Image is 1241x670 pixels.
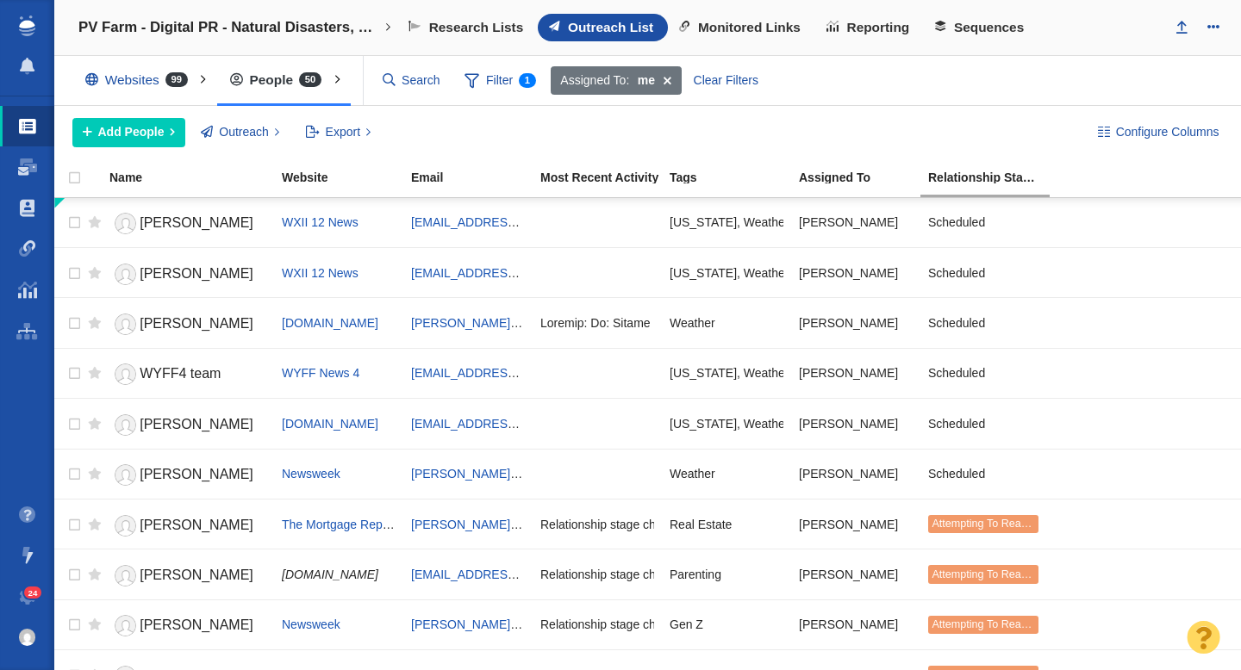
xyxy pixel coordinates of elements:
[282,467,340,481] a: Newsweek
[109,259,266,289] a: [PERSON_NAME]
[568,20,653,35] span: Outreach List
[799,171,926,183] div: Assigned To
[78,19,380,36] h4: PV Farm - Digital PR - Natural Disasters, Climate Change, Eco-Anxiety, and Consumer Behavior
[799,204,913,241] div: [PERSON_NAME]
[540,617,878,632] span: Relationship stage changed to: Attempting To Reach, 1 Attempt
[282,366,359,380] span: WYFF News 4
[670,171,797,183] div: Tags
[670,517,732,532] span: Real Estate
[670,617,703,632] span: Gen Z
[72,60,209,100] div: Websites
[19,629,36,646] img: 8a21b1a12a7554901d364e890baed237
[24,586,42,599] span: 24
[411,171,539,186] a: Email
[19,16,34,36] img: buzzstream_logo_iconsimple.png
[698,20,801,35] span: Monitored Links
[799,606,913,643] div: [PERSON_NAME]
[109,611,266,641] a: [PERSON_NAME]
[928,416,985,431] span: Scheduled
[540,517,878,532] span: Relationship stage changed to: Attempting To Reach, 1 Attempt
[191,118,290,147] button: Outreach
[140,266,253,281] span: [PERSON_NAME]
[920,198,1050,248] td: Scheduled
[924,14,1038,41] a: Sequences
[799,405,913,442] div: [PERSON_NAME]
[140,617,253,632] span: [PERSON_NAME]
[932,518,1063,530] span: Attempting To Reach (1 try)
[109,309,266,339] a: [PERSON_NAME]
[429,20,524,35] span: Research Lists
[296,118,381,147] button: Export
[140,568,253,582] span: [PERSON_NAME]
[799,456,913,493] div: [PERSON_NAME]
[282,171,409,183] div: Website
[799,254,913,291] div: [PERSON_NAME]
[932,568,1063,580] span: Attempting To Reach (1 try)
[376,65,448,96] input: Search
[799,506,913,543] div: [PERSON_NAME]
[282,316,378,330] a: [DOMAIN_NAME]
[140,215,253,230] span: [PERSON_NAME]
[411,568,615,581] a: [EMAIL_ADDRESS][DOMAIN_NAME]
[932,618,1063,630] span: Attempting To Reach (1 try)
[109,208,266,239] a: [PERSON_NAME]
[282,417,378,431] a: [DOMAIN_NAME]
[1116,123,1219,141] span: Configure Columns
[920,499,1050,549] td: Attempting To Reach (1 try)
[109,410,266,440] a: [PERSON_NAME]
[799,555,913,592] div: [PERSON_NAME]
[282,568,378,581] span: [DOMAIN_NAME]
[282,215,359,229] a: WXII 12 News
[454,65,546,97] span: Filter
[1088,118,1229,147] button: Configure Columns
[928,265,985,281] span: Scheduled
[920,247,1050,297] td: Scheduled
[411,266,615,280] a: [EMAIL_ADDRESS][DOMAIN_NAME]
[519,73,536,88] span: 1
[920,298,1050,348] td: Scheduled
[282,266,359,280] a: WXII 12 News
[282,617,340,631] span: Newsweek
[928,315,985,331] span: Scheduled
[411,316,914,330] a: [PERSON_NAME][EMAIL_ADDRESS][PERSON_NAME][PERSON_NAME][DOMAIN_NAME]
[411,518,714,531] a: [PERSON_NAME][EMAIL_ADDRESS][DOMAIN_NAME]
[928,365,985,381] span: Scheduled
[670,466,715,481] span: Weather
[109,460,266,490] a: [PERSON_NAME]
[538,14,668,41] a: Outreach List
[397,14,538,41] a: Research Lists
[109,359,266,389] a: WYFF4 team
[109,511,266,541] a: [PERSON_NAME]
[670,365,789,381] span: North Carolina, Weather
[140,518,253,532] span: [PERSON_NAME]
[799,304,913,341] div: [PERSON_NAME]
[670,214,789,230] span: North Carolina, Weather
[928,171,1056,183] div: Relationship Stage
[411,366,615,380] a: [EMAIL_ADDRESS][DOMAIN_NAME]
[140,316,253,331] span: [PERSON_NAME]
[282,171,409,186] a: Website
[411,617,714,631] a: [PERSON_NAME][EMAIL_ADDRESS][DOMAIN_NAME]
[928,171,1056,186] a: Relationship Stage
[847,20,910,35] span: Reporting
[638,71,655,90] strong: me
[668,14,815,41] a: Monitored Links
[326,123,360,141] span: Export
[140,467,253,481] span: [PERSON_NAME]
[282,518,402,531] a: The Mortgage Reports
[411,171,539,183] div: Email
[140,366,221,381] span: WYFF4 team
[109,171,280,183] div: Name
[928,466,985,481] span: Scheduled
[109,171,280,186] a: Name
[670,567,721,582] span: Parenting
[411,467,714,481] a: [PERSON_NAME][EMAIL_ADDRESS][DOMAIN_NAME]
[109,561,266,591] a: [PERSON_NAME]
[411,417,615,431] a: [EMAIL_ADDRESS][DOMAIN_NAME]
[928,214,985,230] span: Scheduled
